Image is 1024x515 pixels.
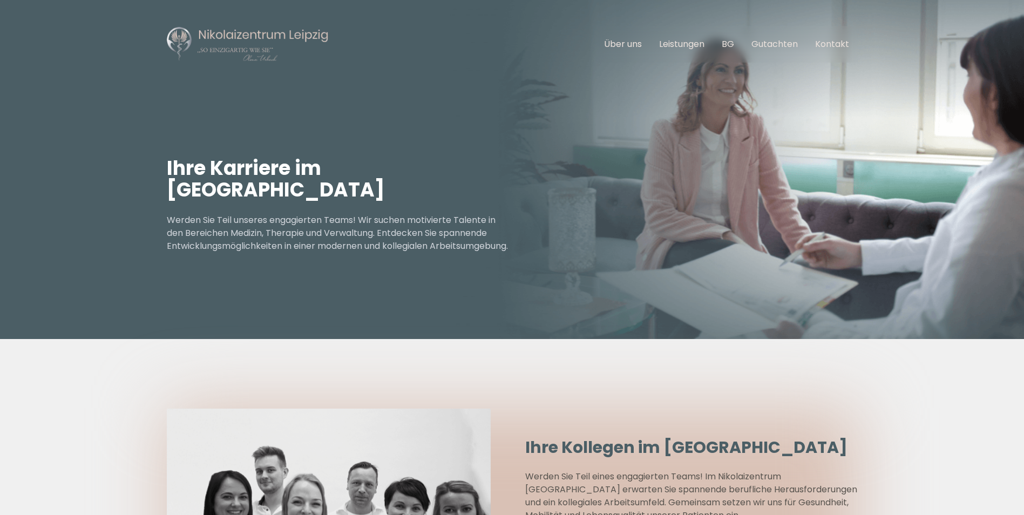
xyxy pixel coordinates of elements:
[604,38,642,50] a: Über uns
[659,38,704,50] a: Leistungen
[167,158,512,201] h1: Ihre Karriere im [GEOGRAPHIC_DATA]
[722,38,734,50] a: BG
[751,38,798,50] a: Gutachten
[815,38,849,50] a: Kontakt
[167,26,329,63] img: Nikolaizentrum Leipzig Logo
[167,214,512,253] p: Werden Sie Teil unseres engagierten Teams! Wir suchen motivierte Talente in den Bereichen Medizin...
[525,438,858,457] h2: Ihre Kollegen im [GEOGRAPHIC_DATA]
